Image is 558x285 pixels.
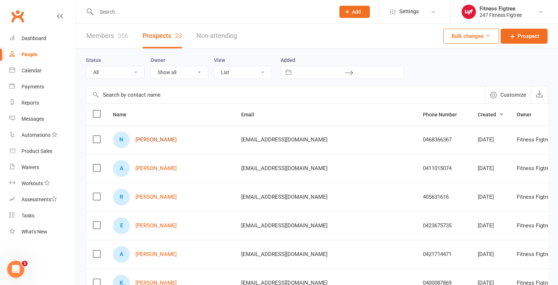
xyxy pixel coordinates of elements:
[86,24,128,48] a: Members366
[113,112,134,117] span: Name
[86,86,485,103] input: Search by contact name
[241,110,262,119] button: Email
[94,7,330,17] input: Search...
[443,29,499,44] button: Bulk changes
[339,6,370,18] button: Add
[478,110,504,119] button: Created
[9,7,27,25] a: Clubworx
[241,133,328,146] span: [EMAIL_ADDRESS][DOMAIN_NAME]
[9,95,76,111] a: Reports
[86,57,101,63] label: Status
[135,165,177,172] a: [PERSON_NAME]
[478,251,504,257] div: [DATE]
[241,112,262,117] span: Email
[22,132,51,138] div: Automations
[175,32,182,39] div: 23
[241,219,328,232] span: [EMAIL_ADDRESS][DOMAIN_NAME]
[517,112,539,117] span: Owner
[241,161,328,175] span: [EMAIL_ADDRESS][DOMAIN_NAME]
[423,165,465,172] div: 0411015074
[478,223,504,229] div: [DATE]
[22,213,34,218] div: Tasks
[517,223,558,229] div: Fitness Figtree
[22,197,57,202] div: Assessments
[423,251,465,257] div: 0421714471
[196,24,237,48] a: Non-attending
[9,30,76,47] a: Dashboard
[9,175,76,192] a: Workouts
[135,137,177,143] a: [PERSON_NAME]
[423,112,465,117] span: Phone Number
[462,5,476,19] img: thumb_image1753610192.png
[22,68,42,73] div: Calendar
[517,251,558,257] div: Fitness Figtree
[423,137,465,143] div: 0468366367
[135,194,177,200] a: [PERSON_NAME]
[113,217,130,234] div: E
[241,247,328,261] span: [EMAIL_ADDRESS][DOMAIN_NAME]
[113,160,130,177] div: A
[517,110,539,119] button: Owner
[22,164,39,170] div: Waivers
[281,57,404,63] label: Added
[478,137,504,143] div: [DATE]
[135,223,177,229] a: [PERSON_NAME]
[423,110,465,119] button: Phone Number
[500,91,526,99] span: Customize
[478,112,504,117] span: Created
[517,194,558,200] div: Fitness Figtree
[22,35,46,41] div: Dashboard
[151,57,165,63] label: Owner
[9,79,76,95] a: Payments
[9,208,76,224] a: Tasks
[485,86,531,103] button: Customize
[478,165,504,172] div: [DATE]
[501,29,548,44] a: Prospect
[9,224,76,240] a: What's New
[352,9,361,15] span: Add
[9,143,76,159] a: Product Sales
[423,194,465,200] div: 405631616
[22,84,44,90] div: Payments
[282,66,295,78] button: Interact with the calendar and add the check-in date for your trip.
[118,32,128,39] div: 366
[241,190,328,204] span: [EMAIL_ADDRESS][DOMAIN_NAME]
[22,229,47,235] div: What's New
[214,57,225,63] label: View
[517,165,558,172] div: Fitness Figtree
[143,24,182,48] a: Prospects23
[113,189,130,206] div: R
[9,159,76,175] a: Waivers
[22,52,38,57] div: People
[480,12,522,18] div: 247 Fitness Figtree
[22,261,28,266] span: 1
[113,131,130,148] div: N
[7,261,24,278] iframe: Intercom live chat
[9,47,76,63] a: People
[135,251,177,257] a: [PERSON_NAME]
[22,116,44,122] div: Messages
[9,127,76,143] a: Automations
[113,110,134,119] button: Name
[9,192,76,208] a: Assessments
[9,63,76,79] a: Calendar
[518,32,539,40] span: Prospect
[22,100,39,106] div: Reports
[399,4,419,20] span: Settings
[480,5,522,12] div: Fitness Figtree
[22,180,43,186] div: Workouts
[517,137,558,143] div: Fitness Figtree
[423,223,465,229] div: 0423675735
[113,246,130,263] div: A
[478,194,504,200] div: [DATE]
[22,148,52,154] div: Product Sales
[9,111,76,127] a: Messages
